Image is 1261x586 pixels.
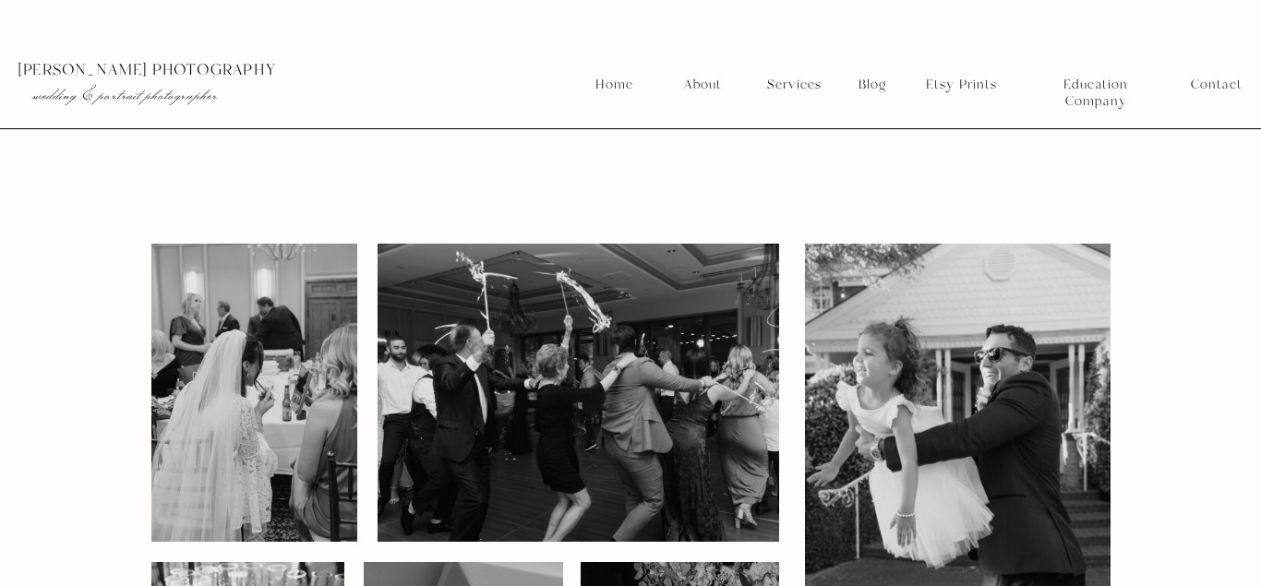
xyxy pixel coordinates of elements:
a: Education Company [1032,77,1159,93]
a: Contact [1191,77,1242,93]
p: wedding & portrait photographer [32,86,304,104]
a: Home [594,77,634,93]
a: Etsy Prints [919,77,1003,93]
a: Blog [852,77,893,93]
a: About [679,77,726,93]
p: [PERSON_NAME] photography [18,62,342,78]
a: Services [760,77,828,93]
